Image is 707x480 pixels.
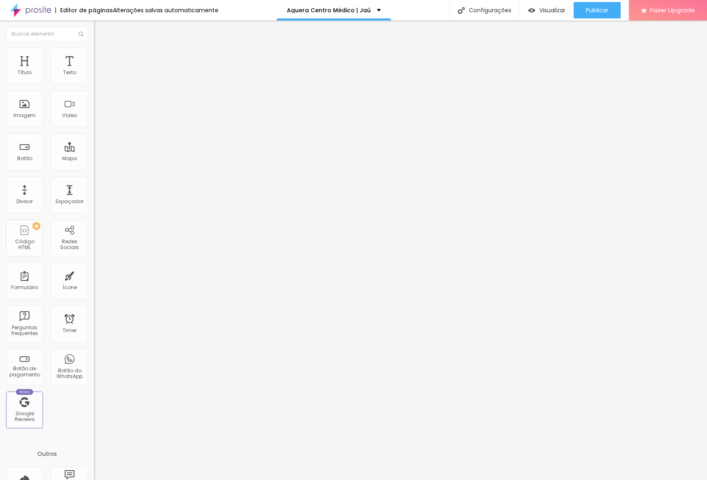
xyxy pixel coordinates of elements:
p: Aguera Centro Médico | Jaú [287,7,371,13]
div: Alterações salvas automaticamente [113,7,218,13]
div: Ícone [63,285,77,290]
div: Código HTML [8,239,41,251]
input: Buscar elemento [6,27,88,41]
div: Botão de pagamento [8,366,41,378]
span: Publicar [586,7,608,14]
div: Timer [63,328,77,333]
div: Texto [63,70,76,75]
button: Publicar [574,2,621,18]
img: Icone [79,32,83,36]
div: Divisor [16,199,33,204]
img: Icone [458,7,465,14]
div: Título [18,70,32,75]
img: view-1.svg [528,7,535,14]
span: Visualizar [539,7,565,14]
div: Botão [17,156,32,161]
div: Imagem [14,113,36,118]
button: Visualizar [520,2,574,18]
div: Editor de páginas [55,7,113,13]
div: Google Reviews [8,411,41,423]
div: Redes Sociais [53,239,86,251]
div: Botão do WhatsApp [53,368,86,380]
span: Fazer Upgrade [650,7,695,14]
div: Espaçador [56,199,83,204]
div: Formulário [11,285,38,290]
div: Novo [16,389,34,395]
div: Vídeo [62,113,77,118]
div: Mapa [62,156,77,161]
div: Perguntas frequentes [8,325,41,337]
